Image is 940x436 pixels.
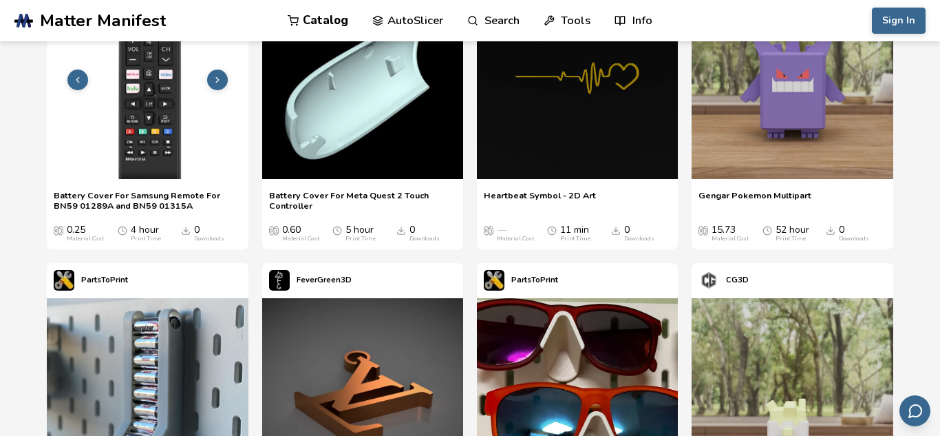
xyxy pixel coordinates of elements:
[396,225,406,236] span: Downloads
[67,236,104,242] div: Material Cost
[547,225,557,236] span: Average Print Time
[776,225,809,242] div: 52 hour
[118,225,127,236] span: Average Print Time
[497,236,534,242] div: Material Cost
[332,225,342,236] span: Average Print Time
[409,236,440,242] div: Downloads
[269,270,290,291] img: FeverGreen3D's profile
[131,225,161,242] div: 4 hour
[698,225,708,236] span: Average Cost
[345,225,376,242] div: 5 hour
[194,236,224,242] div: Downloads
[712,225,749,242] div: 15.73
[409,225,440,242] div: 0
[54,190,241,211] a: Battery Cover For Samsung Remote For BN59 01289A and BN59 01315A
[345,236,376,242] div: Print Time
[67,225,104,242] div: 0.25
[692,263,756,298] a: CG3D's profileCG3D
[54,225,63,236] span: Average Cost
[194,225,224,242] div: 0
[282,225,319,242] div: 0.60
[872,8,926,34] button: Sign In
[297,273,352,287] p: FeverGreen3D
[47,263,135,298] a: PartsToPrint's profilePartsToPrint
[839,236,869,242] div: Downloads
[81,273,128,287] p: PartsToPrint
[826,225,835,236] span: Downloads
[899,395,930,426] button: Send feedback via email
[54,270,74,291] img: PartsToPrint's profile
[484,225,493,236] span: Average Cost
[131,236,161,242] div: Print Time
[560,236,590,242] div: Print Time
[484,190,596,211] a: Heartbeat Symbol - 2D Art
[269,190,456,211] a: Battery Cover For Meta Quest 2 Touch Controller
[497,225,506,236] span: —
[839,225,869,242] div: 0
[181,225,191,236] span: Downloads
[776,236,806,242] div: Print Time
[262,263,359,298] a: FeverGreen3D's profileFeverGreen3D
[698,190,811,211] a: Gengar Pokemon Multipart
[282,236,319,242] div: Material Cost
[477,263,565,298] a: PartsToPrint's profilePartsToPrint
[712,236,749,242] div: Material Cost
[762,225,772,236] span: Average Print Time
[624,236,654,242] div: Downloads
[611,225,621,236] span: Downloads
[560,225,590,242] div: 11 min
[269,225,279,236] span: Average Cost
[698,270,719,291] img: CG3D's profile
[40,11,166,30] span: Matter Manifest
[726,273,749,287] p: CG3D
[624,225,654,242] div: 0
[511,273,558,287] p: PartsToPrint
[484,270,504,291] img: PartsToPrint's profile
